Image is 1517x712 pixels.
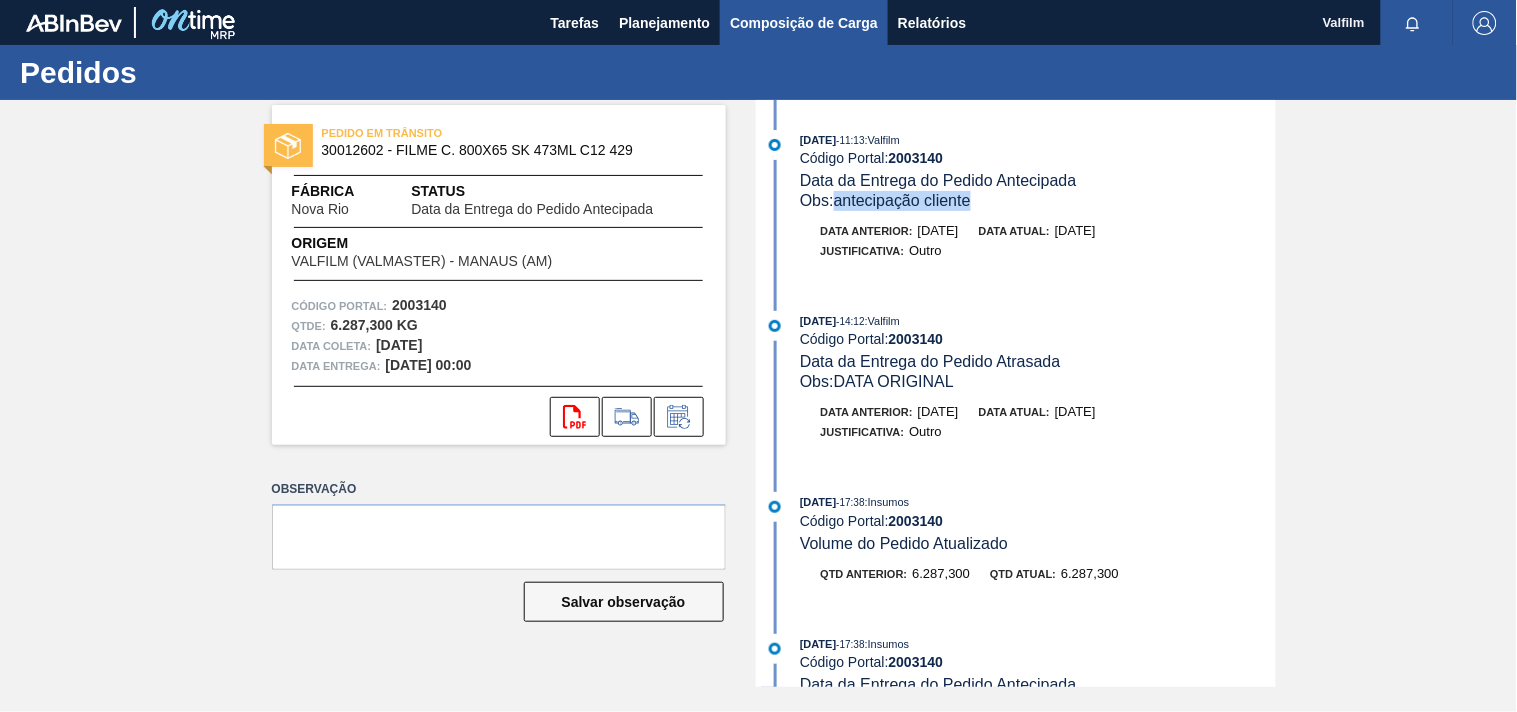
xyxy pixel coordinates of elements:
span: - 14:12 [837,316,865,327]
span: [DATE] [1055,223,1096,238]
span: Código Portal: [292,296,388,316]
strong: 2003140 [889,150,944,166]
strong: 2003140 [889,513,944,529]
span: 6.287,300 [1061,566,1119,581]
div: Informar alteração no pedido [654,397,704,437]
span: Data da Entrega do Pedido Antecipada [411,202,653,217]
span: [DATE] [800,315,836,327]
span: Status [411,181,705,202]
img: Logout [1473,11,1497,35]
span: - 17:38 [837,497,865,508]
span: Data da Entrega do Pedido Antecipada [800,676,1077,693]
span: [DATE] [1055,404,1096,419]
span: Qtd anterior: [821,568,908,580]
span: Obs: DATA ORIGINAL [800,373,954,390]
span: Data anterior: [821,406,913,418]
strong: 2003140 [392,297,447,313]
img: atual [769,320,781,332]
span: Data atual: [979,225,1050,237]
span: Data entrega: [292,356,381,376]
strong: 2003140 [889,654,944,670]
img: atual [769,643,781,655]
img: TNhmsLtSVTkK8tSr43FrP2fwEKptu5GPRR3wAAAABJRU5ErkJggg== [26,14,122,32]
span: Data da Entrega do Pedido Antecipada [800,172,1077,189]
div: Código Portal: [800,654,1275,670]
img: atual [769,139,781,151]
span: 6.287,300 [912,566,970,581]
span: [DATE] [918,404,959,419]
span: - 17:38 [837,639,865,650]
span: PEDIDO EM TRÂNSITO [322,123,602,143]
span: Data atual: [979,406,1050,418]
span: Outro [909,243,942,258]
div: Código Portal: [800,150,1275,166]
div: Código Portal: [800,331,1275,347]
img: atual [769,501,781,513]
span: Data da Entrega do Pedido Atrasada [800,353,1061,370]
span: - 11:13 [837,135,865,146]
span: Obs: antecipação cliente [800,192,971,209]
div: Código Portal: [800,513,1275,529]
img: status [275,133,301,159]
span: 30012602 - FILME C. 800X65 SK 473ML C12 429 [322,143,685,158]
label: Observação [272,475,726,504]
strong: [DATE] [376,337,422,353]
span: VALFILM (VALMASTER) - MANAUS (AM) [292,254,553,269]
span: Data coleta: [292,336,372,356]
span: : Insumos [865,496,910,508]
span: Origem [292,233,610,254]
span: Planejamento [619,11,710,35]
strong: 2003140 [889,331,944,347]
span: Relatórios [898,11,966,35]
div: Abrir arquivo PDF [550,397,600,437]
span: Outro [909,424,942,439]
span: Justificativa: [821,426,905,438]
span: Volume do Pedido Atualizado [800,535,1008,552]
span: Qtd atual: [990,568,1056,580]
span: : Insumos [865,638,910,650]
strong: [DATE] 00:00 [386,357,472,373]
span: [DATE] [800,496,836,508]
span: Nova Rio [292,202,350,217]
span: [DATE] [918,223,959,238]
h1: Pedidos [20,61,375,84]
button: Salvar observação [524,582,724,622]
span: [DATE] [800,638,836,650]
span: [DATE] [800,134,836,146]
span: Justificativa: [821,245,905,257]
span: : Valfilm [865,315,900,327]
span: Composição de Carga [730,11,878,35]
span: : Valfilm [865,134,900,146]
button: Notificações [1381,9,1445,37]
span: Tarefas [550,11,599,35]
div: Ir para Composição de Carga [602,397,652,437]
span: Data anterior: [821,225,913,237]
span: Qtde : [292,316,326,336]
strong: 6.287,300 KG [331,317,418,333]
span: Fábrica [292,181,412,202]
